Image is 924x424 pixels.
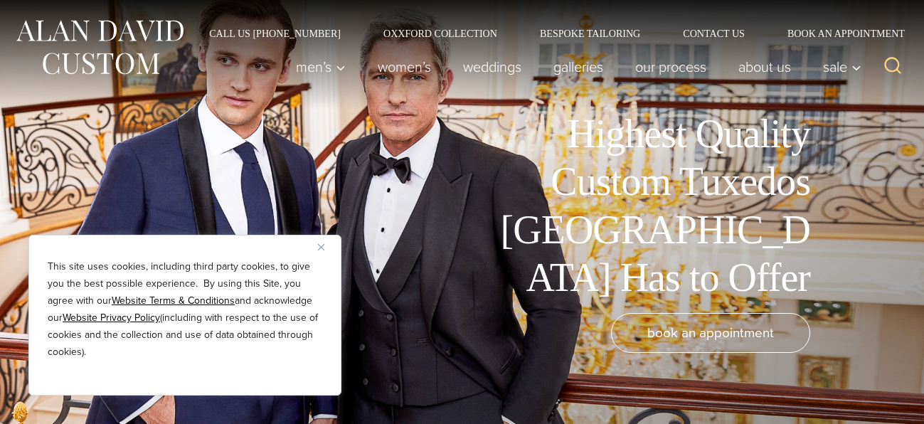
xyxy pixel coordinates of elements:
a: Book an Appointment [766,28,910,38]
button: Close [318,238,335,255]
nav: Secondary Navigation [188,28,910,38]
a: Call Us [PHONE_NUMBER] [188,28,362,38]
img: Close [318,244,324,250]
a: book an appointment [611,313,810,353]
a: Galleries [538,53,620,81]
a: About Us [723,53,807,81]
span: Men’s [296,60,346,74]
button: View Search Form [876,50,910,84]
nav: Primary Navigation [280,53,869,81]
span: book an appointment [647,322,774,343]
h1: Highest Quality Custom Tuxedos [GEOGRAPHIC_DATA] Has to Offer [490,110,810,302]
img: Alan David Custom [14,16,185,79]
a: Oxxford Collection [362,28,519,38]
a: Our Process [620,53,723,81]
a: Website Privacy Policy [63,310,160,325]
a: Website Terms & Conditions [112,293,235,308]
span: Sale [823,60,861,74]
a: Women’s [362,53,447,81]
a: Contact Us [662,28,766,38]
a: weddings [447,53,538,81]
p: This site uses cookies, including third party cookies, to give you the best possible experience. ... [48,258,322,361]
a: Bespoke Tailoring [519,28,662,38]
